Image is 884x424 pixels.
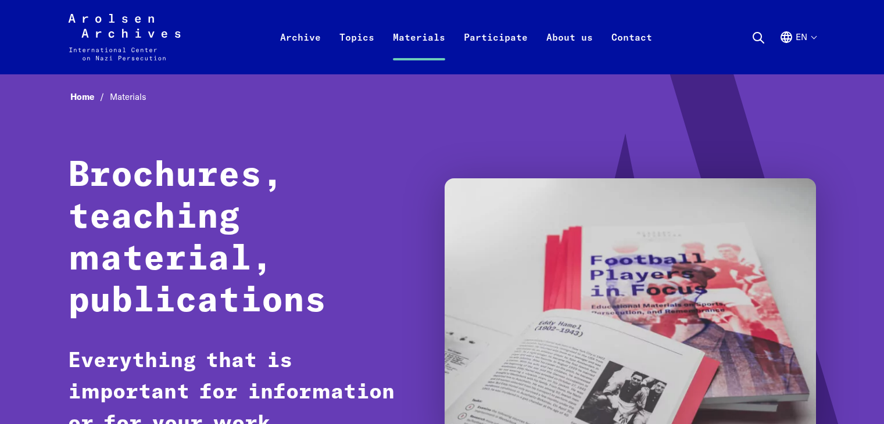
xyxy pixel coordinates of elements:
a: Contact [602,28,661,74]
a: Archive [271,28,330,74]
a: Participate [454,28,537,74]
nav: Primary [271,14,661,60]
nav: Breadcrumb [68,88,817,106]
a: About us [537,28,602,74]
span: Materials [110,91,146,102]
strong: Brochures, teaching material, publications [68,159,326,319]
a: Materials [384,28,454,74]
button: English, language selection [779,30,816,72]
a: Home [70,91,110,102]
a: Topics [330,28,384,74]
